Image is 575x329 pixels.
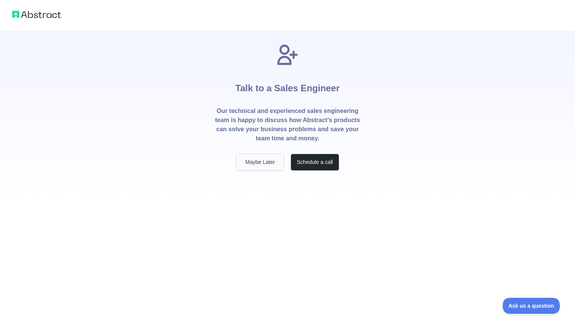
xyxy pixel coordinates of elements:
button: Schedule a call [291,154,339,171]
h1: Talk to a Sales Engineer [235,67,340,106]
iframe: Toggle Customer Support [503,298,560,314]
img: Abstract logo [12,9,61,20]
button: Maybe Later [236,154,284,171]
p: Our technical and experienced sales engineering team is happy to discuss how Abstract's products ... [214,106,361,143]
